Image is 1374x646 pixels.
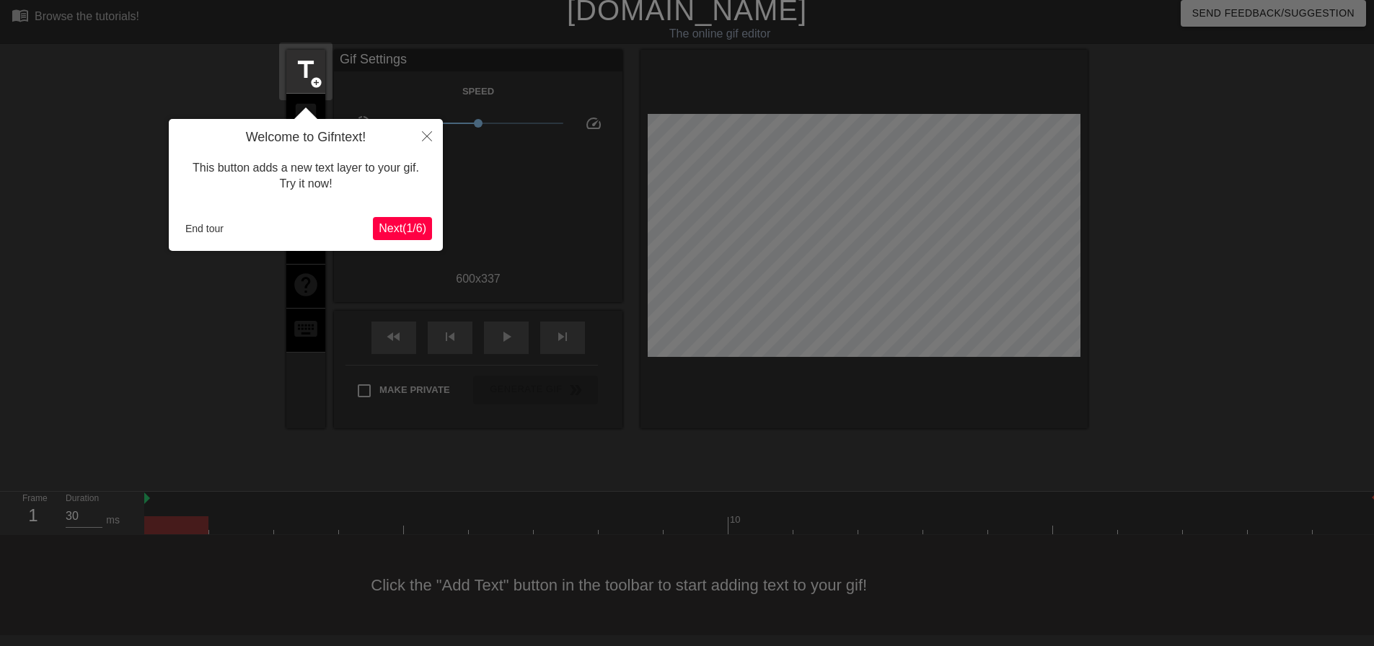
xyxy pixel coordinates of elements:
div: This button adds a new text layer to your gif. Try it now! [180,146,432,207]
button: End tour [180,218,229,239]
span: Next ( 1 / 6 ) [379,222,426,234]
button: Close [411,119,443,152]
h4: Welcome to Gifntext! [180,130,432,146]
button: Next [373,217,432,240]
